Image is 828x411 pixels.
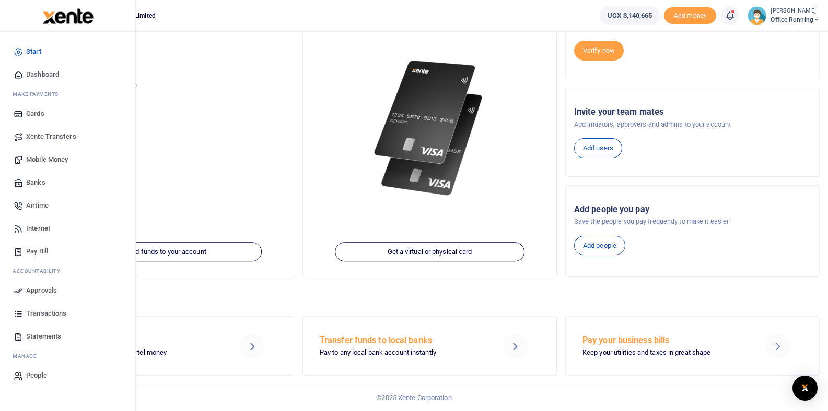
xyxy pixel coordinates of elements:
a: Pay Bill [8,240,127,263]
p: Pay to any local bank account instantly [320,347,483,358]
div: Open Intercom Messenger [792,376,818,401]
span: Transactions [26,308,66,319]
span: countability [20,267,60,275]
h4: Make a transaction [40,291,820,303]
img: logo-large [43,8,94,24]
a: Get a virtual or physical card [335,242,525,262]
span: Xente Transfers [26,131,76,142]
a: Send Mobile Money MTN mobile money and Airtel money [40,316,294,376]
li: Ac [8,263,127,279]
span: Approvals [26,285,57,296]
span: Cards [26,108,44,119]
p: Office Running [49,57,285,68]
a: Transfer funds to local banks Pay to any local bank account instantly [302,316,557,376]
a: Internet [8,217,127,240]
span: anage [18,352,37,360]
p: Add initiators, approvers and admins to your account [574,119,811,130]
h5: Account [49,42,285,52]
h5: Pay your business bills [582,335,745,346]
a: profile-user [PERSON_NAME] Office Running [748,6,820,25]
a: Dashboard [8,63,127,86]
span: Start [26,46,41,57]
a: Airtime [8,194,127,217]
li: M [8,86,127,102]
a: Add funds to your account [72,242,262,262]
img: profile-user [748,6,766,25]
span: ake Payments [18,90,59,98]
span: People [26,370,47,381]
a: People [8,364,127,387]
a: Add people [574,236,625,256]
span: Statements [26,331,61,342]
a: Approvals [8,279,127,302]
p: Keep your utilities and taxes in great shape [582,347,745,358]
span: UGX 3,140,665 [608,10,652,21]
p: Save the people you pay frequently to make it easier [574,216,811,227]
h5: Send Mobile Money [57,335,220,346]
img: xente-_physical_cards.png [370,52,489,204]
span: Office Running [771,15,820,25]
a: Start [8,40,127,63]
li: Wallet ballance [596,6,664,25]
a: Verify now [574,41,624,61]
a: Cards [8,102,127,125]
a: Xente Transfers [8,125,127,148]
a: Transactions [8,302,127,325]
h5: UGX 3,140,665 [49,93,285,104]
li: M [8,348,127,364]
li: Toup your wallet [664,7,716,25]
h5: Transfer funds to local banks [320,335,483,346]
a: Pay your business bills Keep your utilities and taxes in great shape [565,316,820,376]
span: Pay Bill [26,246,48,257]
a: logo-small logo-large logo-large [42,11,94,19]
a: Add money [664,11,716,19]
a: UGX 3,140,665 [600,6,660,25]
span: Dashboard [26,69,59,80]
a: Banks [8,171,127,194]
a: Mobile Money [8,148,127,171]
a: Add users [574,138,622,158]
h5: Add people you pay [574,204,811,215]
span: Internet [26,223,50,234]
span: Banks [26,177,45,188]
a: Statements [8,325,127,348]
h5: Invite your team mates [574,107,811,117]
span: Add money [664,7,716,25]
p: Your current account balance [49,80,285,91]
p: MTN mobile money and Airtel money [57,347,220,358]
span: Mobile Money [26,154,68,165]
small: [PERSON_NAME] [771,7,820,16]
span: Airtime [26,200,49,211]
